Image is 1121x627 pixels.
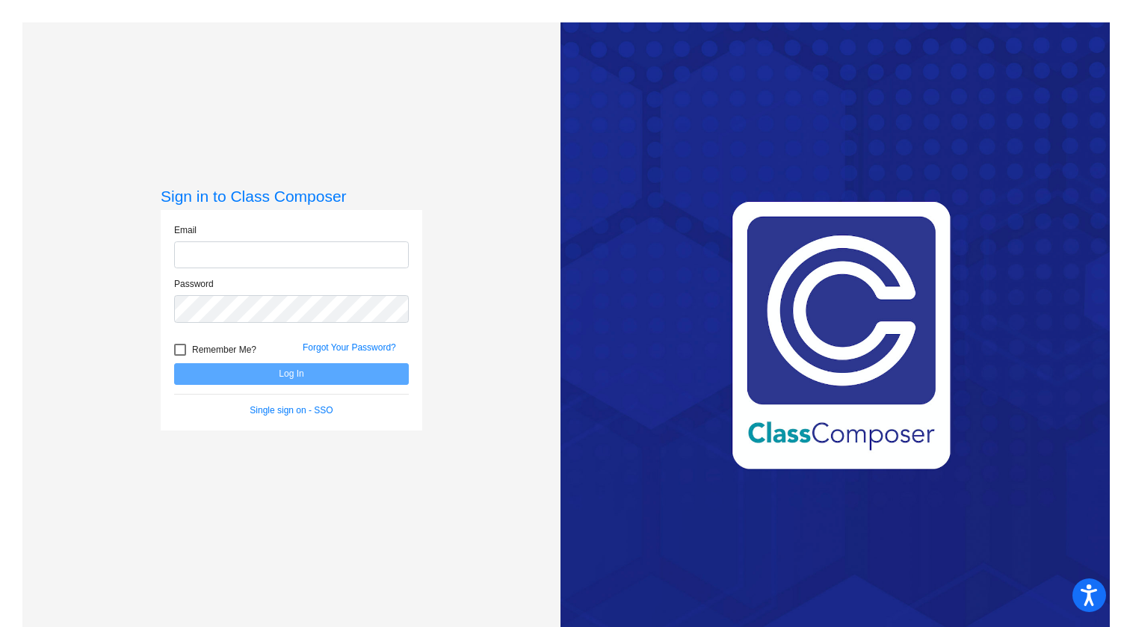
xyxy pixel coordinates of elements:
label: Email [174,223,197,237]
h3: Sign in to Class Composer [161,187,422,206]
a: Single sign on - SSO [250,405,333,416]
label: Password [174,277,214,291]
span: Remember Me? [192,341,256,359]
a: Forgot Your Password? [303,342,396,353]
button: Log In [174,363,409,385]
